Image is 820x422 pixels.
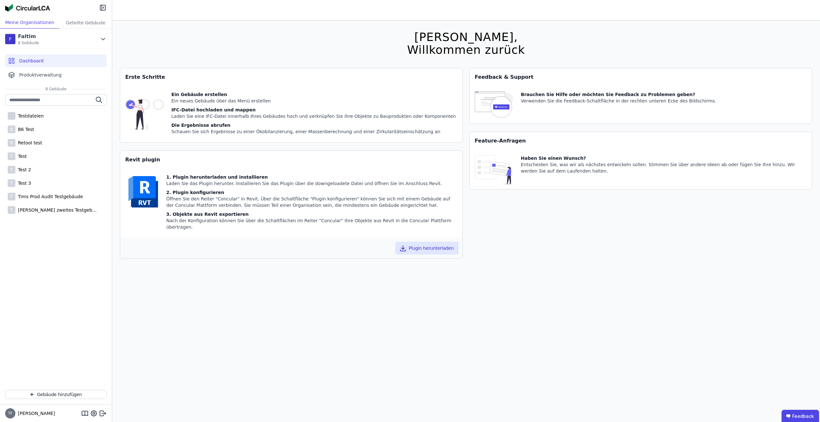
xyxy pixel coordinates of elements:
[18,40,39,45] span: 8 Gebäude
[19,58,44,64] span: Dashboard
[120,151,463,169] div: Revit plugin
[5,34,15,44] div: F
[407,31,525,44] div: [PERSON_NAME],
[521,98,716,104] div: Verwenden Sie die Feedback-Schaltfläche in der rechten unteren Ecke des Bildschirms.
[15,180,31,186] div: Test 3
[166,217,457,230] div: Nach der Konfiguration können Sie über die Schaltflächen im Reiter "Concular" Ihre Objekte aus Re...
[395,242,459,255] button: Plugin herunterladen
[15,207,99,213] div: [PERSON_NAME] zweites Testgebäude
[5,390,107,399] button: Gebäude hinzufügen
[5,4,50,12] img: Concular
[407,44,525,56] div: Willkommen zurück
[15,140,42,146] div: Retool test
[125,91,164,137] img: getting_started_tile-DrF_GRSv.svg
[8,152,15,160] div: T
[171,113,456,119] div: Laden Sie eine IFC-Datei innerhalb Ihres Gebäudes hoch und verknüpfen Sie ihre Objekte zu Bauprod...
[166,196,457,208] div: Öffnen Sie den Reiter "Concular" in Revit. Über die Schaltfläche "Plugin konfigurieren" können Si...
[15,126,34,133] div: B6 Test
[166,174,457,180] div: 1. Plugin herunterladen und installieren
[166,189,457,196] div: 2. Plugin konfigurieren
[470,68,812,86] div: Feedback & Support
[15,153,27,159] div: Test
[8,166,15,174] div: T
[166,180,457,187] div: Laden Sie das Plugin herunter. Installieren Sie das Plugin über die downgeloadete Datei und öffne...
[166,211,457,217] div: 3. Objekte aus Revit exportieren
[171,128,456,135] div: Schauen Sie sich Ergebnisse zu einer Ökobilanzierung, einer Massenberechnung und einer Zirkularit...
[15,410,55,417] span: [PERSON_NAME]
[8,126,15,133] div: B
[171,107,456,113] div: IFC-Datei hochladen und mappen
[120,68,463,86] div: Erste Schritte
[125,174,161,210] img: revit-YwGVQcbs.svg
[171,98,456,104] div: Ein neues Gebäude über das Menü erstellen
[18,33,39,40] div: Faltim
[8,193,15,200] div: T
[19,72,61,78] span: Produktverwaltung
[8,206,15,214] div: T
[15,166,31,173] div: Test 2
[8,139,15,147] div: R
[39,86,73,92] span: 8 Gebäude
[59,17,112,28] div: Geteilte Gebäude
[521,161,807,174] div: Entscheiden Sie, was wir als nächstes entwickeln sollen. Stimmen Sie über andere Ideen ab oder fü...
[521,155,807,161] div: Haben Sie einen Wunsch?
[15,113,44,119] div: Testdateien
[8,179,15,187] div: T
[8,411,12,415] span: TF
[475,155,513,184] img: feature_request_tile-UiXE1qGU.svg
[171,91,456,98] div: Ein Gebäude erstellen
[470,132,812,150] div: Feature-Anfragen
[475,91,513,118] img: feedback-icon-HCTs5lye.svg
[171,122,456,128] div: Die Ergebnisse abrufen
[521,91,716,98] div: Brauchen Sie Hilfe oder möchten Sie Feedback zu Problemen geben?
[15,193,83,200] div: Tims Prod Audit Testgebäude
